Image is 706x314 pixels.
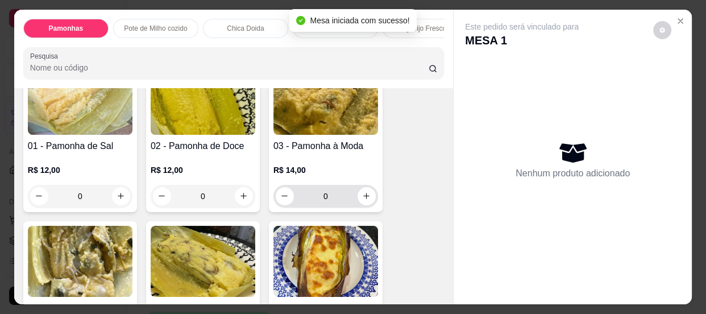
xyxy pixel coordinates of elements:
img: product-image [28,64,132,135]
p: R$ 14,00 [273,164,378,176]
h4: 02 - Pamonha de Doce [151,139,255,153]
p: Queijo Fresco [404,24,446,33]
button: increase-product-quantity [112,187,130,205]
p: Chica Doida [227,24,264,33]
span: Mesa iniciada com sucesso! [310,16,409,25]
h4: 03 - Pamonha à Moda [273,139,378,153]
span: check-circle [296,16,305,25]
input: Pesquisa [30,62,429,73]
button: decrease-product-quantity [653,21,671,39]
p: Pote de Milho cozido [124,24,187,33]
img: product-image [273,64,378,135]
img: product-image [273,226,378,297]
p: MESA 1 [465,32,579,48]
button: decrease-product-quantity [30,187,48,205]
button: increase-product-quantity [358,187,376,205]
p: R$ 12,00 [151,164,255,176]
p: Nenhum produto adicionado [516,167,630,180]
p: Este pedido será vinculado para [465,21,579,32]
img: product-image [151,64,255,135]
p: R$ 12,00 [28,164,132,176]
button: decrease-product-quantity [153,187,171,205]
button: Close [671,12,690,30]
button: increase-product-quantity [235,187,253,205]
button: decrease-product-quantity [276,187,294,205]
img: product-image [151,226,255,297]
label: Pesquisa [30,51,62,61]
h4: 01 - Pamonha de Sal [28,139,132,153]
p: Pamonhas [49,24,84,33]
img: product-image [28,226,132,297]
